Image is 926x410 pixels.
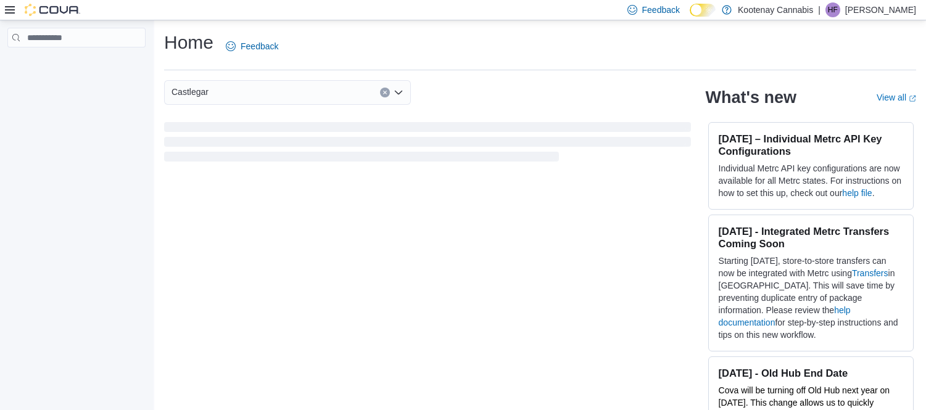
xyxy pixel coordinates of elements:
a: help file [842,188,872,198]
svg: External link [909,95,916,102]
span: Castlegar [172,84,209,99]
p: [PERSON_NAME] [845,2,916,17]
a: Transfers [852,268,888,278]
div: Heather Fancy [825,2,840,17]
a: View allExternal link [877,92,916,102]
input: Dark Mode [690,4,716,17]
span: Feedback [642,4,680,16]
p: Starting [DATE], store-to-store transfers can now be integrated with Metrc using in [GEOGRAPHIC_D... [719,255,903,341]
h3: [DATE] - Integrated Metrc Transfers Coming Soon [719,225,903,250]
nav: Complex example [7,50,146,80]
span: Loading [164,125,691,164]
h3: [DATE] - Old Hub End Date [719,367,903,379]
button: Open list of options [394,88,403,97]
p: | [818,2,821,17]
p: Kootenay Cannabis [738,2,813,17]
p: Individual Metrc API key configurations are now available for all Metrc states. For instructions ... [719,162,903,199]
a: Feedback [221,34,283,59]
h3: [DATE] – Individual Metrc API Key Configurations [719,133,903,157]
a: help documentation [719,305,851,327]
h1: Home [164,30,213,55]
h2: What's new [706,88,796,107]
span: HF [828,2,838,17]
span: Feedback [241,40,278,52]
img: Cova [25,4,80,16]
button: Clear input [380,88,390,97]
